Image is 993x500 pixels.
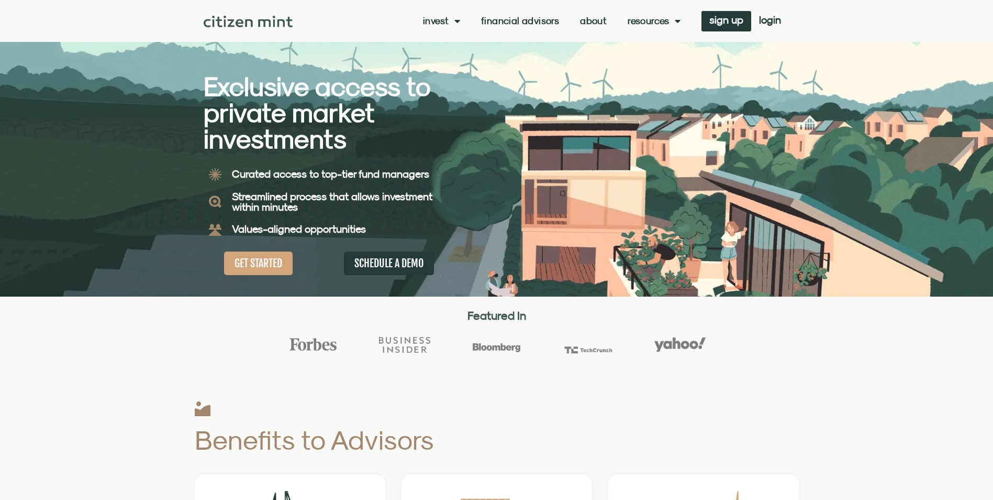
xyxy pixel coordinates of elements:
a: sign up [701,11,751,31]
a: login [751,11,789,31]
b: Curated access to top-tier fund managers [232,168,429,180]
a: About [580,16,607,26]
b: Streamlined process that allows investment within minutes [232,190,432,213]
strong: Featured In [467,309,526,322]
a: SCHEDULE A DEMO [344,252,434,275]
span: SCHEDULE A DEMO [354,257,423,270]
a: GET STARTED [224,252,293,275]
b: Values-aligned opportunities [232,223,366,235]
nav: Menu [423,16,680,26]
span: sign up [709,16,743,24]
img: Forbes Logo [287,338,339,351]
h2: Benefits to Advisors [195,427,590,453]
span: login [759,16,781,24]
img: Citizen Mint [204,16,293,27]
a: Resources [628,16,680,26]
a: Invest [423,16,460,26]
a: Financial Advisors [481,16,559,26]
span: GET STARTED [235,257,282,270]
h2: Exclusive access to private market investments [204,73,460,152]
